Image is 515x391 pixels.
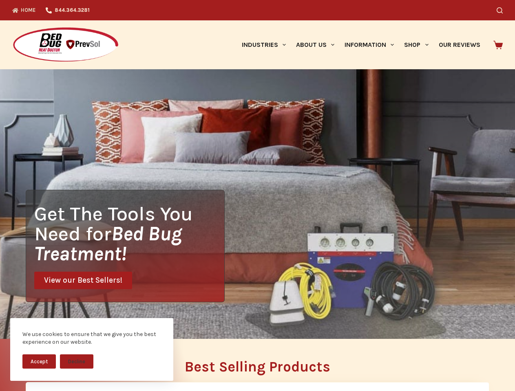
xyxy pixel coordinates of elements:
[34,272,132,289] a: View our Best Sellers!
[237,20,485,69] nav: Primary
[22,354,56,369] button: Accept
[291,20,339,69] a: About Us
[237,20,291,69] a: Industries
[497,7,503,13] button: Search
[34,204,224,264] h1: Get The Tools You Need for
[22,330,161,346] div: We use cookies to ensure that we give you the best experience on our website.
[26,360,489,374] h2: Best Selling Products
[60,354,93,369] button: Decline
[399,20,433,69] a: Shop
[34,222,182,265] i: Bed Bug Treatment!
[12,27,119,63] img: Prevsol/Bed Bug Heat Doctor
[433,20,485,69] a: Our Reviews
[340,20,399,69] a: Information
[44,277,122,284] span: View our Best Sellers!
